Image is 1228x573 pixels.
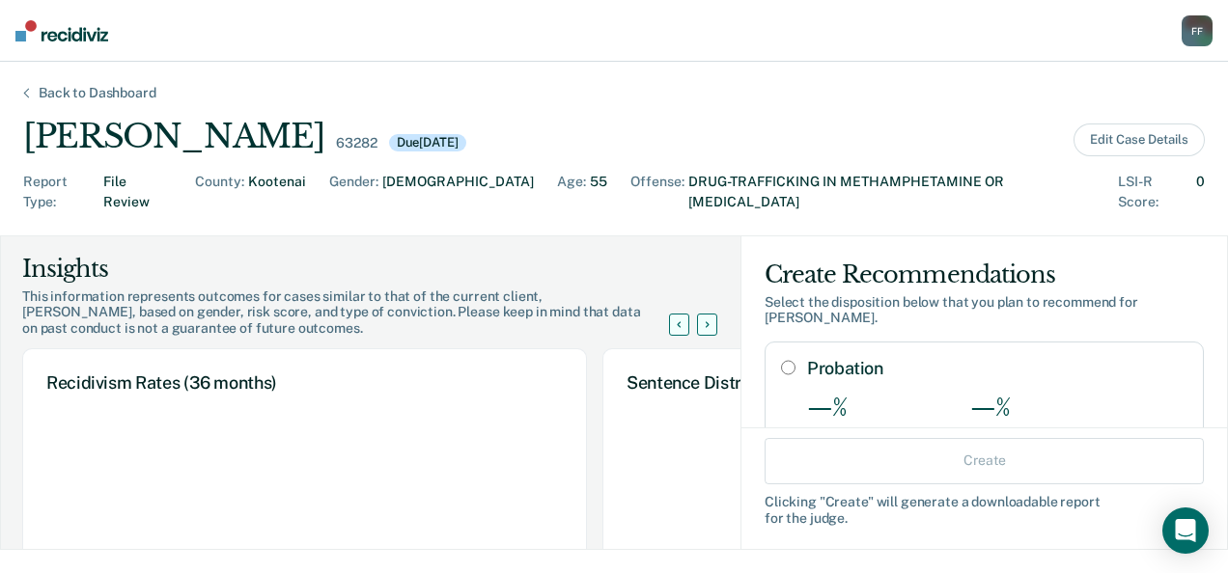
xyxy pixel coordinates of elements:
[22,254,692,285] div: Insights
[22,288,692,337] div: This information represents outcomes for cases similar to that of the current client, [PERSON_NAM...
[688,172,1095,212] div: DRUG-TRAFFICKING IN METHAMPHETAMINE OR [MEDICAL_DATA]
[557,172,586,212] div: Age :
[15,20,108,41] img: Recidiviz
[765,437,1204,483] button: Create
[1074,123,1205,156] button: Edit Case Details
[630,172,684,212] div: Offense :
[1182,15,1213,46] button: FF
[627,372,1143,394] div: Sentence Distribution
[23,117,324,156] div: [PERSON_NAME]
[807,358,1187,379] label: Probation
[389,134,466,151] div: Due [DATE]
[1196,172,1205,212] div: 0
[807,395,908,423] div: —%
[46,372,563,394] div: Recidivism Rates (36 months)
[1182,15,1213,46] div: F F
[1118,172,1192,212] div: LSI-R Score :
[195,172,244,212] div: County :
[15,85,180,101] div: Back to Dashboard
[103,172,172,212] div: File Review
[590,172,607,212] div: 55
[765,259,1204,290] div: Create Recommendations
[248,172,306,212] div: Kootenai
[382,172,534,212] div: [DEMOGRAPHIC_DATA]
[765,493,1204,526] div: Clicking " Create " will generate a downloadable report for the judge.
[1162,507,1209,554] div: Open Intercom Messenger
[23,172,99,212] div: Report Type :
[970,395,1111,423] div: —%
[765,294,1204,327] div: Select the disposition below that you plan to recommend for [PERSON_NAME] .
[336,135,377,151] div: 63282
[329,172,378,212] div: Gender :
